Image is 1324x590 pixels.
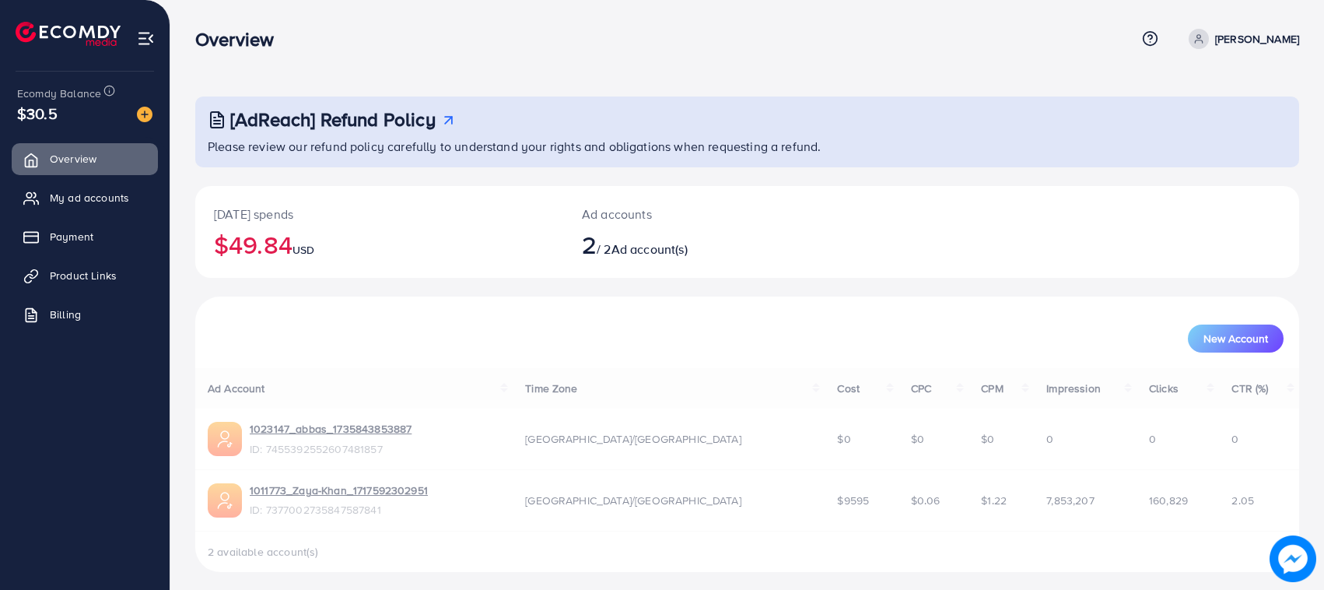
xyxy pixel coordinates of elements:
span: My ad accounts [50,190,129,205]
a: Product Links [12,260,158,291]
h2: $49.84 [214,230,545,259]
img: logo [16,22,121,46]
span: Payment [50,229,93,244]
h2: / 2 [582,230,821,259]
a: [PERSON_NAME] [1182,29,1299,49]
a: Billing [12,299,158,330]
button: New Account [1188,325,1284,353]
p: [PERSON_NAME] [1215,30,1299,48]
p: Ad accounts [582,205,821,223]
span: Overview [50,151,96,167]
span: Ad account(s) [611,241,688,258]
a: My ad accounts [12,182,158,213]
p: [DATE] spends [214,205,545,223]
img: image [137,107,152,122]
span: 2 [582,227,597,262]
span: Billing [50,307,81,322]
span: USD [292,242,314,258]
img: image [1270,536,1316,582]
p: Please review our refund policy carefully to understand your rights and obligations when requesti... [208,137,1290,156]
a: Payment [12,221,158,252]
img: menu [137,30,155,47]
span: New Account [1203,333,1268,344]
h3: Overview [195,28,286,51]
a: Overview [12,143,158,174]
h3: [AdReach] Refund Policy [230,108,436,131]
span: Product Links [50,268,117,283]
span: Ecomdy Balance [17,86,101,101]
span: $30.5 [17,102,58,125]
